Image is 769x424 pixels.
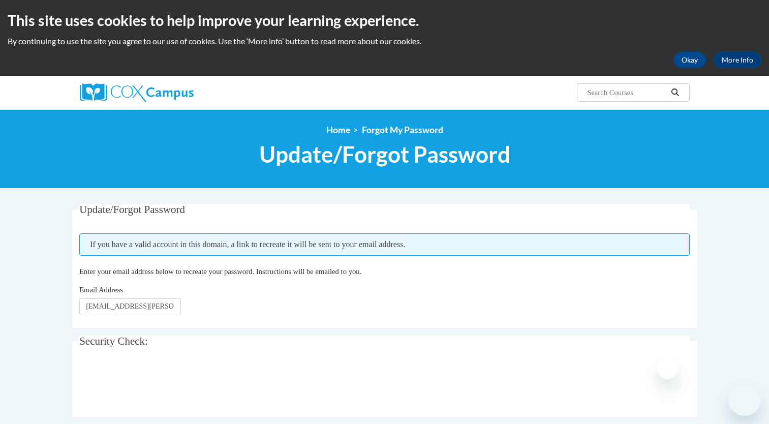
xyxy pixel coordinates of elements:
button: Okay [673,52,706,68]
span: If you have a valid account in this domain, a link to recreate it will be sent to your email addr... [79,233,690,256]
a: Cox Campus [80,83,273,102]
a: Home [326,125,350,135]
h2: This site uses cookies to help improve your learning experience. [8,10,761,31]
span: Security Check: [79,335,148,347]
iframe: Close message [657,359,678,379]
a: More Info [714,52,761,68]
p: By continuing to use the site you agree to our use of cookies. Use the ‘More info’ button to read... [8,36,761,47]
img: Cox Campus [80,83,194,102]
span: Update/Forgot Password [79,203,185,216]
button: Search [667,86,683,99]
span: Enter your email address below to recreate your password. Instructions will be emailed to you. [79,267,361,276]
iframe: Button to launch messaging window [728,383,761,416]
input: Search Courses [586,86,667,99]
span: Email Address [79,286,123,294]
input: Email [79,298,181,315]
iframe: reCAPTCHA [79,365,234,404]
span: Update/Forgot Password [259,141,510,168]
span: Forgot My Password [362,125,443,135]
